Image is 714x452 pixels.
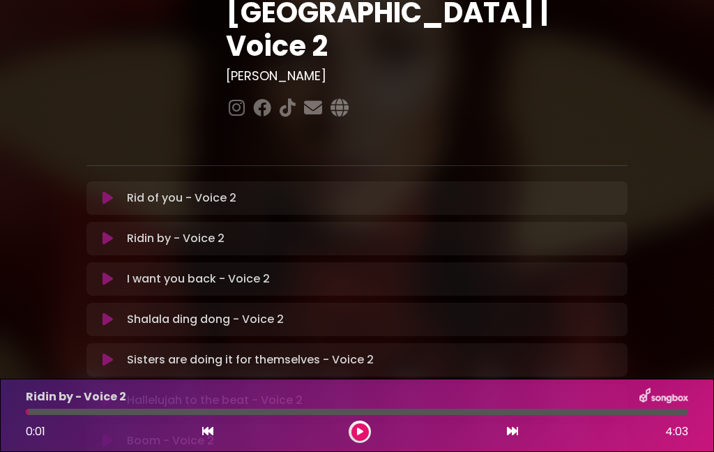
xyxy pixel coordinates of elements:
p: I want you back - Voice 2 [127,271,270,287]
span: 4:03 [665,423,688,440]
p: Sisters are doing it for themselves - Voice 2 [127,352,374,368]
img: songbox-logo-white.png [639,388,688,406]
p: Shalala ding dong - Voice 2 [127,311,284,328]
p: Rid of you - Voice 2 [127,190,236,206]
span: 0:01 [26,423,45,439]
h3: [PERSON_NAME] [226,68,628,84]
p: Ridin by - Voice 2 [127,230,225,247]
p: Ridin by - Voice 2 [26,389,126,405]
